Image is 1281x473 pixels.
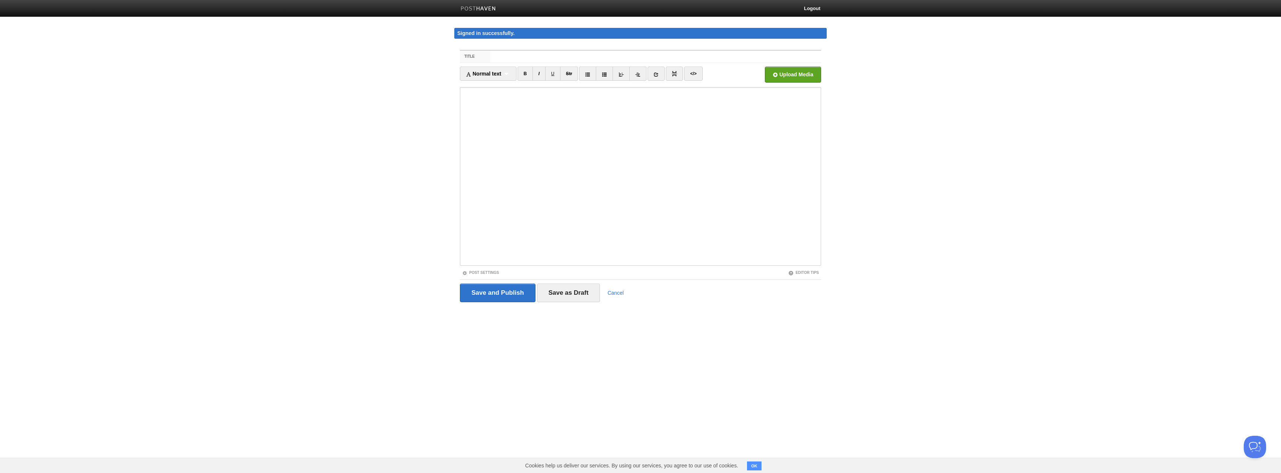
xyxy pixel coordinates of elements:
[454,28,827,39] div: Signed in successfully.
[607,290,624,296] a: Cancel
[672,71,677,76] img: pagebreak-icon.png
[460,284,535,302] input: Save and Publish
[747,461,762,470] button: OK
[545,67,560,81] a: U
[684,67,702,81] a: </>
[518,67,533,81] a: B
[461,6,496,12] img: Posthaven-bar
[788,271,819,275] a: Editor Tips
[460,51,490,63] label: Title
[533,67,546,81] a: I
[537,284,600,302] input: Save as Draft
[566,71,572,76] del: Str
[462,271,499,275] a: Post Settings
[466,71,501,77] span: Normal text
[1244,436,1266,458] iframe: Help Scout Beacon - Open
[518,458,746,473] span: Cookies help us deliver our services. By using our services, you agree to our use of cookies.
[560,67,578,81] a: Str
